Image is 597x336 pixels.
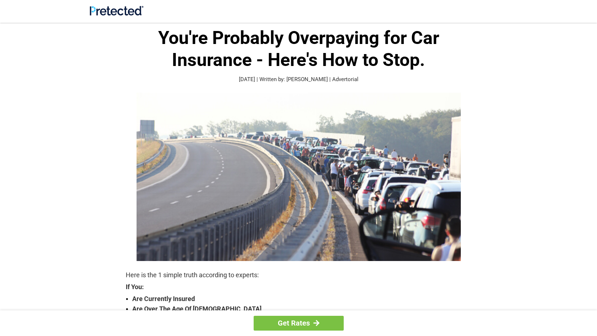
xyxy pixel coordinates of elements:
[132,294,472,304] strong: Are Currently Insured
[126,75,472,84] p: [DATE] | Written by: [PERSON_NAME] | Advertorial
[90,6,143,16] img: Site Logo
[132,304,472,314] strong: Are Over The Age Of [DEMOGRAPHIC_DATA]
[126,270,472,280] p: Here is the 1 simple truth according to experts:
[90,10,143,17] a: Site Logo
[254,316,344,331] a: Get Rates
[126,27,472,71] h1: You're Probably Overpaying for Car Insurance - Here's How to Stop.
[126,284,472,290] strong: If You:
